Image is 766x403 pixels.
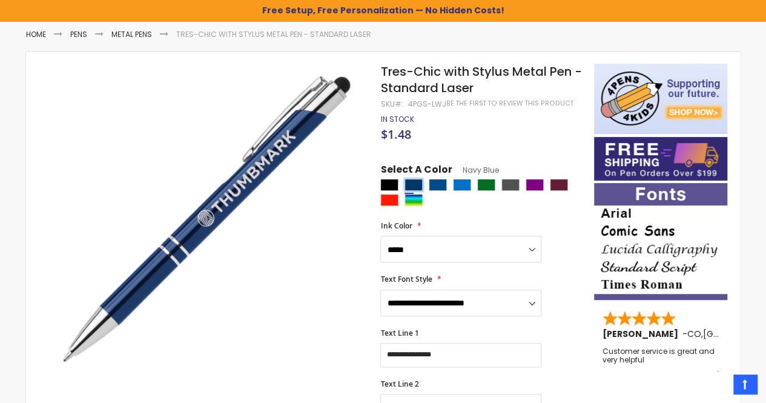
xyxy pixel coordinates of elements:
div: 4PGS-LWJ [408,99,446,109]
div: Black [380,179,398,191]
a: Top [733,375,757,394]
img: Free shipping on orders over $199 [594,137,727,181]
span: Text Font Style [380,274,432,284]
a: Pens [70,29,87,39]
img: navy-lwj-tres-chic-w-stylus-standard-laser_1.jpg [50,62,365,377]
div: Purple [526,179,544,191]
img: font-personalization-examples [594,183,727,300]
img: 4pens 4 kids [594,64,727,134]
span: Navy Blue [452,165,498,175]
a: Metal Pens [111,29,152,39]
a: Be the first to review this product [446,99,573,108]
span: Text Line 2 [380,379,418,389]
span: $1.48 [380,126,411,142]
span: Tres-Chic with Stylus Metal Pen - Standard Laser [380,63,581,96]
div: Navy Blue [404,179,423,191]
li: Tres-Chic with Stylus Metal Pen - Standard Laser [176,30,371,39]
strong: SKU [380,99,403,109]
span: CO [687,328,701,340]
div: Gunmetal [501,179,520,191]
div: Bright Red [380,194,398,206]
span: Select A Color [380,163,452,179]
span: In stock [380,114,414,124]
div: Customer service is great and very helpful [603,347,720,373]
div: Blue Light [453,179,471,191]
div: Ocean Blue [429,179,447,191]
span: Text Line 1 [380,328,418,338]
div: Dark Red [550,179,568,191]
div: Assorted [404,194,423,206]
span: Ink Color [380,221,412,231]
div: Availability [380,115,414,124]
div: Green [477,179,495,191]
a: Home [26,29,46,39]
span: [PERSON_NAME] [603,328,682,340]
